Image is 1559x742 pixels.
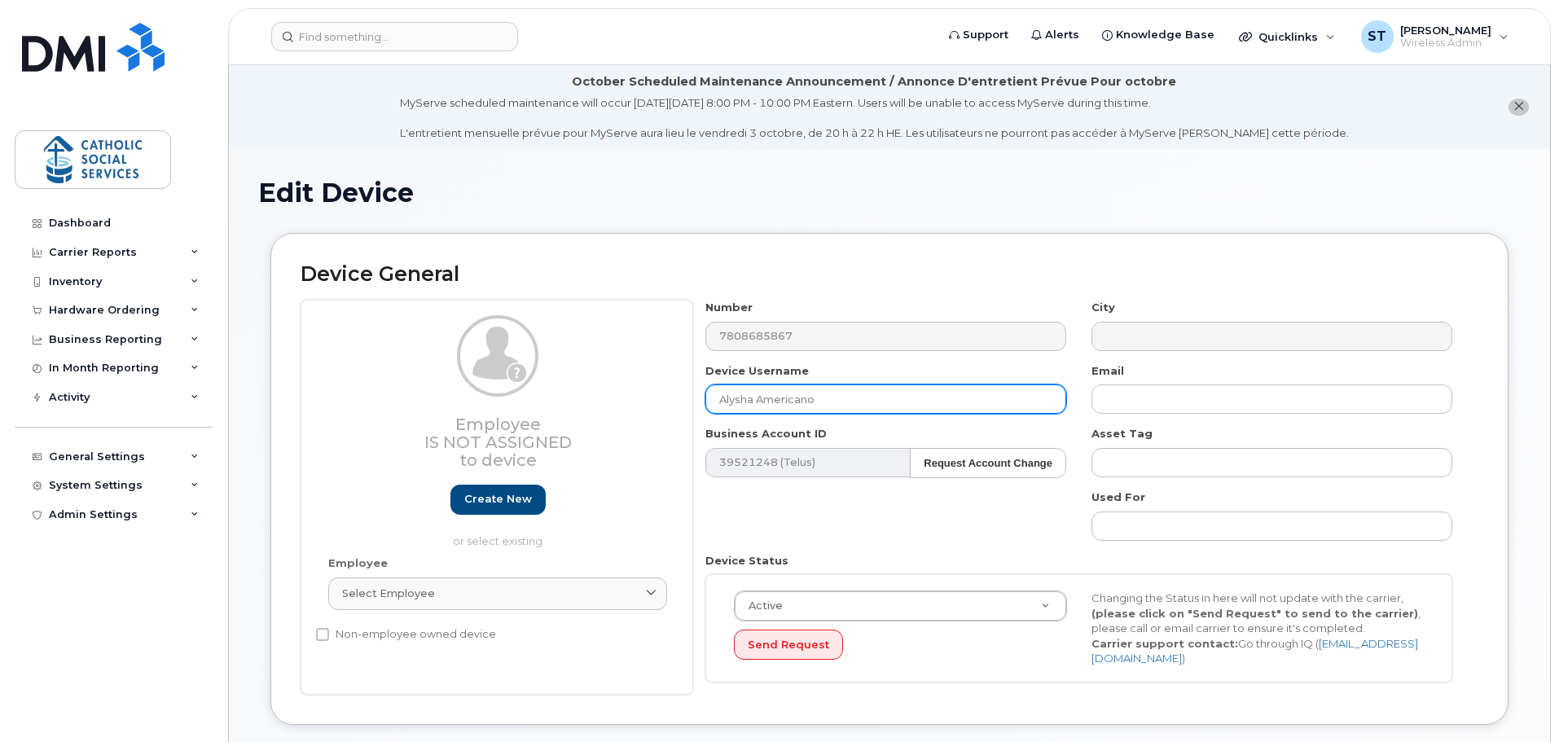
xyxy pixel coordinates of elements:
[705,553,788,569] label: Device Status
[450,485,546,515] a: Create new
[734,630,843,660] button: Send Request
[910,448,1066,478] button: Request Account Change
[572,73,1176,90] div: October Scheduled Maintenance Announcement / Annonce D'entretient Prévue Pour octobre
[316,628,329,641] input: Non-employee owned device
[1091,300,1115,315] label: City
[328,533,667,549] p: or select existing
[459,450,537,470] span: to device
[328,415,667,469] h3: Employee
[1091,490,1145,505] label: Used For
[924,457,1052,469] strong: Request Account Change
[400,95,1349,141] div: MyServe scheduled maintenance will occur [DATE][DATE] 8:00 PM - 10:00 PM Eastern. Users will be u...
[342,586,435,601] span: Select employee
[258,178,1521,207] h1: Edit Device
[1091,637,1238,650] strong: Carrier support contact:
[1079,591,1437,666] div: Changing the Status in here will not update with the carrier, , please call or email carrier to e...
[1091,363,1124,379] label: Email
[705,426,827,441] label: Business Account ID
[1091,426,1153,441] label: Asset Tag
[705,363,809,379] label: Device Username
[328,555,388,571] label: Employee
[1508,99,1529,116] button: close notification
[301,263,1478,286] h2: Device General
[1091,637,1418,665] a: [EMAIL_ADDRESS][DOMAIN_NAME]
[735,591,1066,621] a: Active
[739,599,783,613] span: Active
[424,432,572,452] span: Is not assigned
[705,300,753,315] label: Number
[316,625,496,644] label: Non-employee owned device
[328,577,667,610] a: Select employee
[1091,607,1418,620] strong: (please click on "Send Request" to send to the carrier)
